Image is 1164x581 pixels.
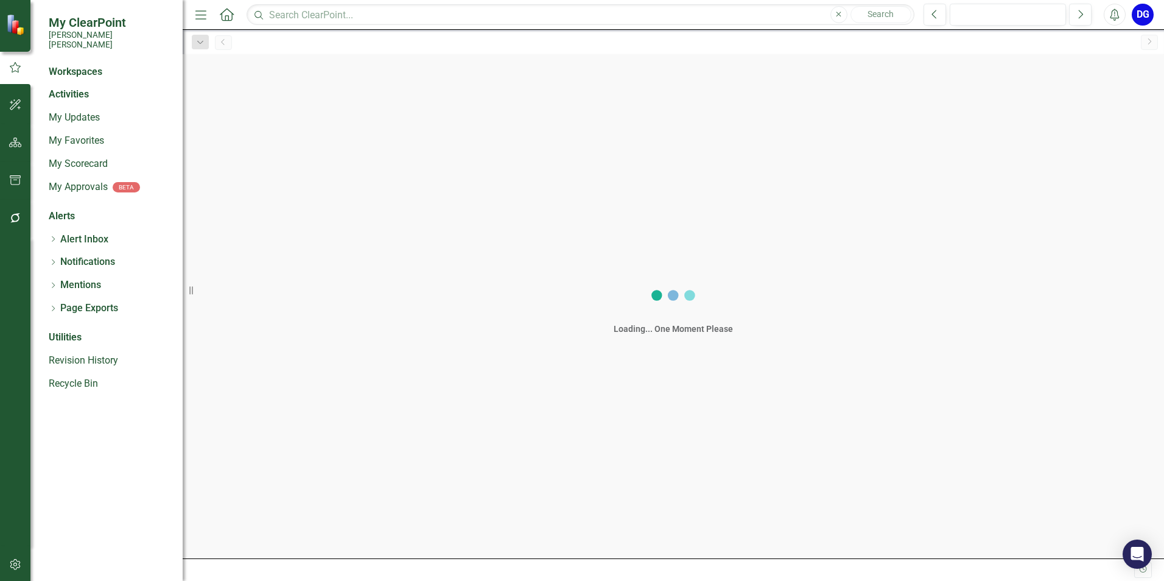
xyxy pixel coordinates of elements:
a: Alert Inbox [60,233,108,247]
input: Search ClearPoint... [247,4,914,26]
button: Search [850,6,911,23]
div: Alerts [49,210,170,224]
button: DG [1132,4,1154,26]
a: Notifications [60,255,115,269]
div: BETA [113,182,140,192]
span: My ClearPoint [49,15,170,30]
div: Utilities [49,331,170,345]
a: Revision History [49,354,170,368]
small: [PERSON_NAME] [PERSON_NAME] [49,30,170,50]
a: My Approvals [49,180,108,194]
a: Page Exports [60,301,118,315]
a: My Scorecard [49,157,170,171]
div: Open Intercom Messenger [1123,540,1152,569]
a: My Updates [49,111,170,125]
div: Loading... One Moment Please [614,323,733,335]
div: Activities [49,88,170,102]
a: My Favorites [49,134,170,148]
div: Workspaces [49,65,102,79]
a: Recycle Bin [49,377,170,391]
a: Mentions [60,278,101,292]
span: Search [868,9,894,19]
img: ClearPoint Strategy [6,14,27,35]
